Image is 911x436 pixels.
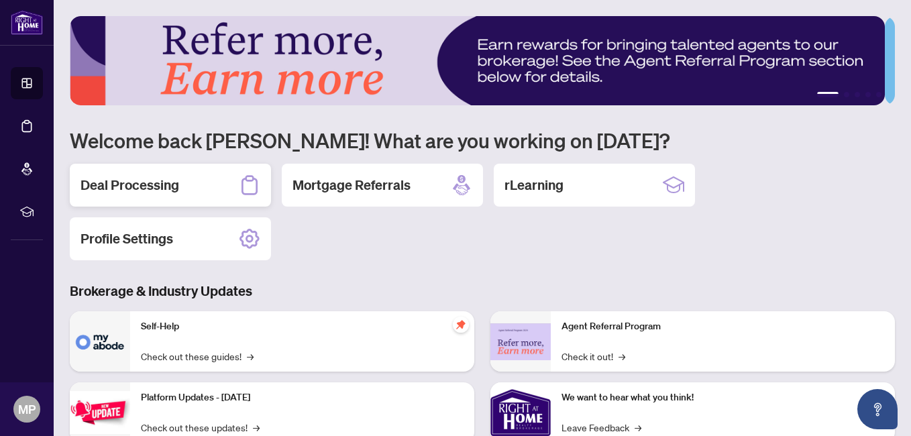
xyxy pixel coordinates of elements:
[141,390,464,405] p: Platform Updates - [DATE]
[247,349,254,364] span: →
[70,16,885,105] img: Slide 0
[865,92,871,97] button: 4
[844,92,849,97] button: 2
[561,349,625,364] a: Check it out!→
[11,10,43,35] img: logo
[253,420,260,435] span: →
[453,317,469,333] span: pushpin
[817,92,839,97] button: 1
[18,400,36,419] span: MP
[70,127,895,153] h1: Welcome back [PERSON_NAME]! What are you working on [DATE]?
[635,420,641,435] span: →
[561,390,884,405] p: We want to hear what you think!
[141,420,260,435] a: Check out these updates!→
[561,319,884,334] p: Agent Referral Program
[81,176,179,195] h2: Deal Processing
[70,282,895,301] h3: Brokerage & Industry Updates
[490,323,551,360] img: Agent Referral Program
[857,389,898,429] button: Open asap
[876,92,881,97] button: 5
[619,349,625,364] span: →
[504,176,564,195] h2: rLearning
[561,420,641,435] a: Leave Feedback→
[70,391,130,433] img: Platform Updates - July 21, 2025
[141,319,464,334] p: Self-Help
[141,349,254,364] a: Check out these guides!→
[81,229,173,248] h2: Profile Settings
[70,311,130,372] img: Self-Help
[292,176,411,195] h2: Mortgage Referrals
[855,92,860,97] button: 3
